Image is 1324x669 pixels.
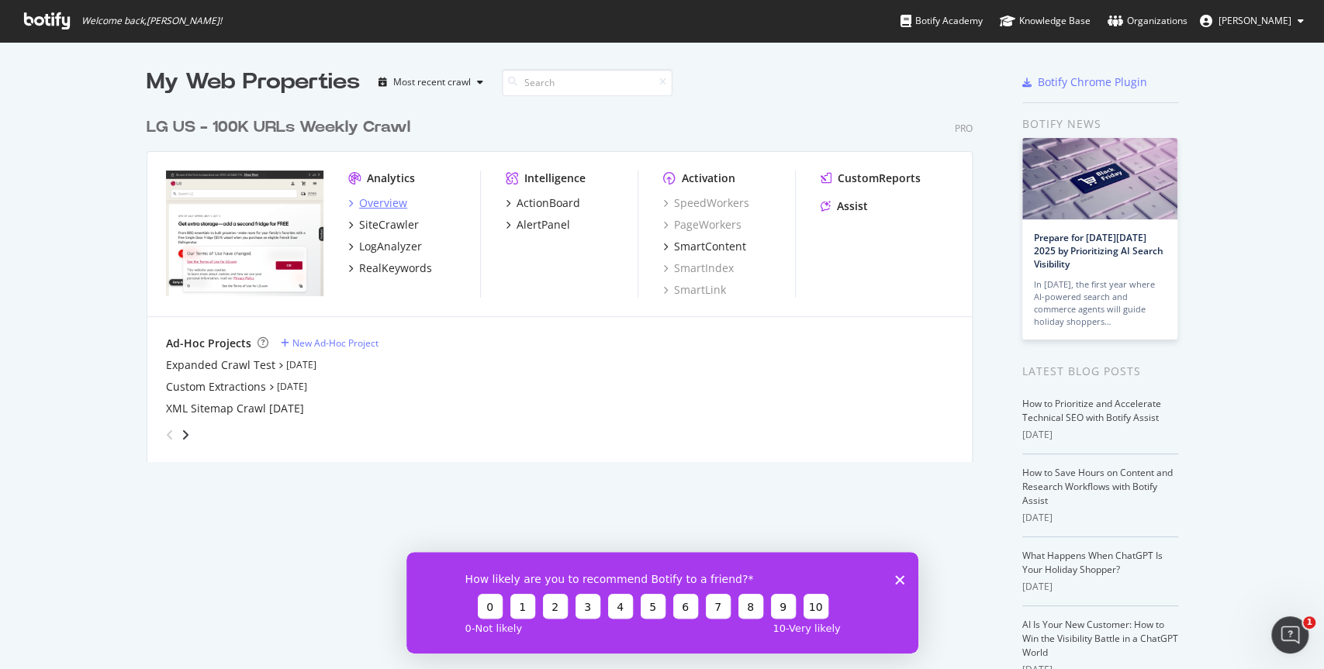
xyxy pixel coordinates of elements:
a: LogAnalyzer [348,239,422,254]
div: Most recent crawl [393,78,471,87]
a: Prepare for [DATE][DATE] 2025 by Prioritizing AI Search Visibility [1034,231,1163,271]
a: XML Sitemap Crawl [DATE] [166,401,304,416]
div: Botify Chrome Plugin [1038,74,1147,90]
div: In [DATE], the first year where AI-powered search and commerce agents will guide holiday shoppers… [1034,278,1166,328]
a: SpeedWorkers [663,195,749,211]
div: Pro [955,122,973,135]
a: ActionBoard [506,195,580,211]
span: Carlos Spallarossa [1219,14,1291,27]
a: Expanded Crawl Test [166,357,275,373]
iframe: Intercom live chat [1271,616,1308,653]
div: CustomReports [838,171,921,186]
a: Overview [348,195,407,211]
div: Assist [837,198,868,214]
div: LG US - 100K URLs Weekly Crawl [147,116,410,139]
img: www.lg.com/us [166,171,323,296]
a: What Happens When ChatGPT Is Your Holiday Shopper? [1022,549,1163,576]
div: angle-left [160,422,180,447]
input: Search [502,69,672,96]
a: AI Is Your New Customer: How to Win the Visibility Battle in a ChatGPT World [1022,618,1178,659]
div: Overview [359,195,407,211]
div: SmartContent [674,239,746,254]
div: SiteCrawler [359,217,419,233]
a: SmartContent [663,239,746,254]
a: SmartIndex [663,260,734,276]
div: Activation [682,171,735,186]
div: RealKeywords [359,260,432,276]
button: [PERSON_NAME] [1187,9,1316,33]
a: Custom Extractions [166,379,266,395]
a: CustomReports [821,171,921,186]
div: grid [147,98,985,462]
div: [DATE] [1022,511,1178,525]
span: Welcome back, [PERSON_NAME] ! [81,15,222,27]
div: [DATE] [1022,580,1178,594]
a: PageWorkers [663,217,742,233]
div: Latest Blog Posts [1022,363,1178,380]
div: Botify news [1022,116,1178,133]
div: Ad-Hoc Projects [166,336,251,351]
div: LogAnalyzer [359,239,422,254]
a: Assist [821,198,868,214]
a: How to Prioritize and Accelerate Technical SEO with Botify Assist [1022,397,1161,424]
div: Knowledge Base [1000,13,1091,29]
div: AlertPanel [517,217,570,233]
div: New Ad-Hoc Project [292,336,379,350]
a: How to Save Hours on Content and Research Workflows with Botify Assist [1022,466,1173,507]
a: [DATE] [286,358,316,371]
div: Intelligence [524,171,586,186]
a: LG US - 100K URLs Weekly Crawl [147,116,417,139]
a: SiteCrawler [348,217,419,233]
img: Prepare for Black Friday 2025 by Prioritizing AI Search Visibility [1022,138,1177,219]
button: Most recent crawl [372,70,489,95]
a: SmartLink [663,282,726,298]
iframe: Survey from Botify [406,552,918,653]
div: Botify Academy [901,13,983,29]
span: 1 [1303,616,1315,629]
div: Organizations [1108,13,1187,29]
div: ActionBoard [517,195,580,211]
a: Botify Chrome Plugin [1022,74,1147,90]
a: RealKeywords [348,260,432,276]
div: Analytics [367,171,415,186]
a: [DATE] [277,380,307,393]
a: New Ad-Hoc Project [281,336,379,350]
a: AlertPanel [506,217,570,233]
div: [DATE] [1022,428,1178,442]
div: angle-right [180,427,191,443]
div: My Web Properties [147,67,360,98]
